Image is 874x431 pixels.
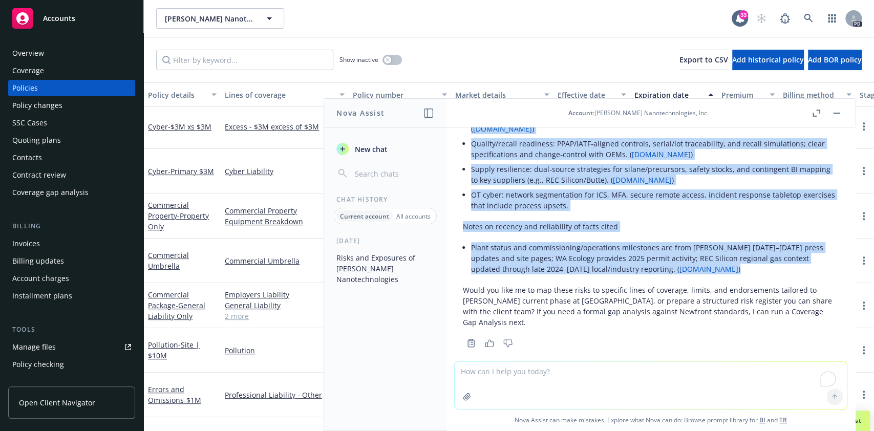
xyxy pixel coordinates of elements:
div: Policy changes [12,97,62,114]
a: Coverage gap analysis [8,184,135,201]
a: Pollution [225,345,345,356]
textarea: To enrich screen reader interactions, please activate Accessibility in Grammarly extension settings [455,362,847,409]
a: Installment plans [8,288,135,304]
button: Add BOR policy [808,50,862,70]
a: 2 more [225,311,345,321]
a: more [858,165,870,177]
a: more [858,299,870,312]
div: Policy checking [12,356,64,373]
button: Billing method [779,82,856,107]
a: Commercial Umbrella [225,255,345,266]
div: Invoices [12,235,40,252]
a: Start snowing [751,8,772,29]
button: Export to CSV [679,50,728,70]
span: New chat [353,144,388,155]
div: Billing updates [12,253,64,269]
p: All accounts [396,212,431,221]
span: Show inactive [339,55,378,64]
div: Chat History [324,195,446,204]
p: Would you like me to map these risks to specific lines of coverage, limits, and endorsements tail... [463,285,839,328]
a: [DOMAIN_NAME] [613,175,672,185]
a: TR [779,416,787,424]
span: - $1M [184,395,201,405]
li: OT cyber: network segmentation for ICS, MFA, secure remote access, incident response tabletop exe... [471,187,839,213]
a: more [858,254,870,267]
a: Policy checking [8,356,135,373]
a: more [858,344,870,356]
a: Pollution [148,340,200,360]
button: Expiration date [630,82,717,107]
a: Errors and Omissions [148,384,201,405]
a: Excess - $3M excess of $3M [225,121,345,132]
input: Search chats [353,166,434,181]
span: Add historical policy [732,55,804,64]
a: Account charges [8,270,135,287]
a: Invoices [8,235,135,252]
button: Effective date [553,82,630,107]
a: Contract review [8,167,135,183]
a: SSC Cases [8,115,135,131]
div: Lines of coverage [225,90,333,100]
button: Add historical policy [732,50,804,70]
div: Overview [12,45,44,61]
button: Thumbs down [500,336,516,350]
svg: Copy to clipboard [466,338,476,348]
button: Policy details [144,82,221,107]
a: Overview [8,45,135,61]
a: Manage files [8,339,135,355]
li: Quality/recall readiness: PPAP/IATF‑aligned controls, serial/lot traceability, and recall simulat... [471,136,839,162]
a: Equipment Breakdown [225,216,345,227]
a: Search [798,8,819,29]
a: Employers Liability [225,289,345,300]
span: - $3M xs $3M [168,122,211,132]
div: Market details [455,90,538,100]
div: Premium [721,90,763,100]
div: Coverage gap analysis [12,184,89,201]
span: - Primary $3M [168,166,214,176]
span: Export to CSV [679,55,728,64]
div: Billing [8,221,135,231]
button: Lines of coverage [221,82,349,107]
a: Cyber Liability [225,166,345,177]
button: New chat [332,140,438,158]
div: Quoting plans [12,132,61,148]
a: Contacts [8,149,135,166]
div: Expiration date [634,90,702,100]
h1: Nova Assist [336,107,385,118]
div: Manage files [12,339,56,355]
a: Billing updates [8,253,135,269]
button: Premium [717,82,779,107]
div: Installment plans [12,288,72,304]
button: Risks and Exposures of [PERSON_NAME] Nanotechnologies [332,249,438,288]
a: Policy changes [8,97,135,114]
div: Coverage [12,62,44,79]
div: Manage exposures [12,374,77,390]
a: Commercial Property [148,200,209,231]
p: Notes on recency and reliability of facts cited [463,221,839,232]
div: 33 [739,10,748,19]
div: [DATE] [324,236,446,245]
a: more [858,210,870,222]
button: Market details [451,82,553,107]
a: Commercial Property [225,205,345,216]
input: Filter by keyword... [156,50,333,70]
a: Commercial Umbrella [148,250,189,271]
span: Accounts [43,14,75,23]
span: - General Liability Only [148,300,205,321]
a: Cyber [148,122,211,132]
span: Add BOR policy [808,55,862,64]
a: Report a Bug [775,8,795,29]
a: Switch app [822,8,842,29]
button: Policy number [349,82,451,107]
div: Effective date [558,90,615,100]
div: Tools [8,325,135,335]
p: Current account [340,212,389,221]
button: [PERSON_NAME] Nanotechnologies, Inc. [156,8,284,29]
a: BI [759,416,765,424]
a: Professional Liability - Other [225,390,345,400]
li: Supply resilience: dual‑source strategies for silane/precursors, safety stocks, and contingent BI... [471,162,839,187]
a: General Liability [225,300,345,311]
a: Manage exposures [8,374,135,390]
a: Commercial Package [148,290,205,321]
